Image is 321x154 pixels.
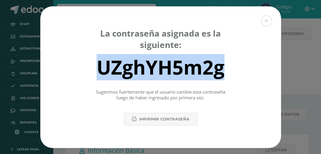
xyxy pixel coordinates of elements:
[261,15,272,26] button: Close (Esc)
[94,27,227,50] div: La contraseña asignada es la siguiente:
[124,113,197,125] button: Imprimir contraseña
[94,89,227,101] p: Sugerimos fuertemente que el usuario cambie esta contraseña luego de haber ingresado por primera ...
[139,114,190,125] span: Imprimir contraseña
[97,54,224,80] div: UZghYH5m2g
